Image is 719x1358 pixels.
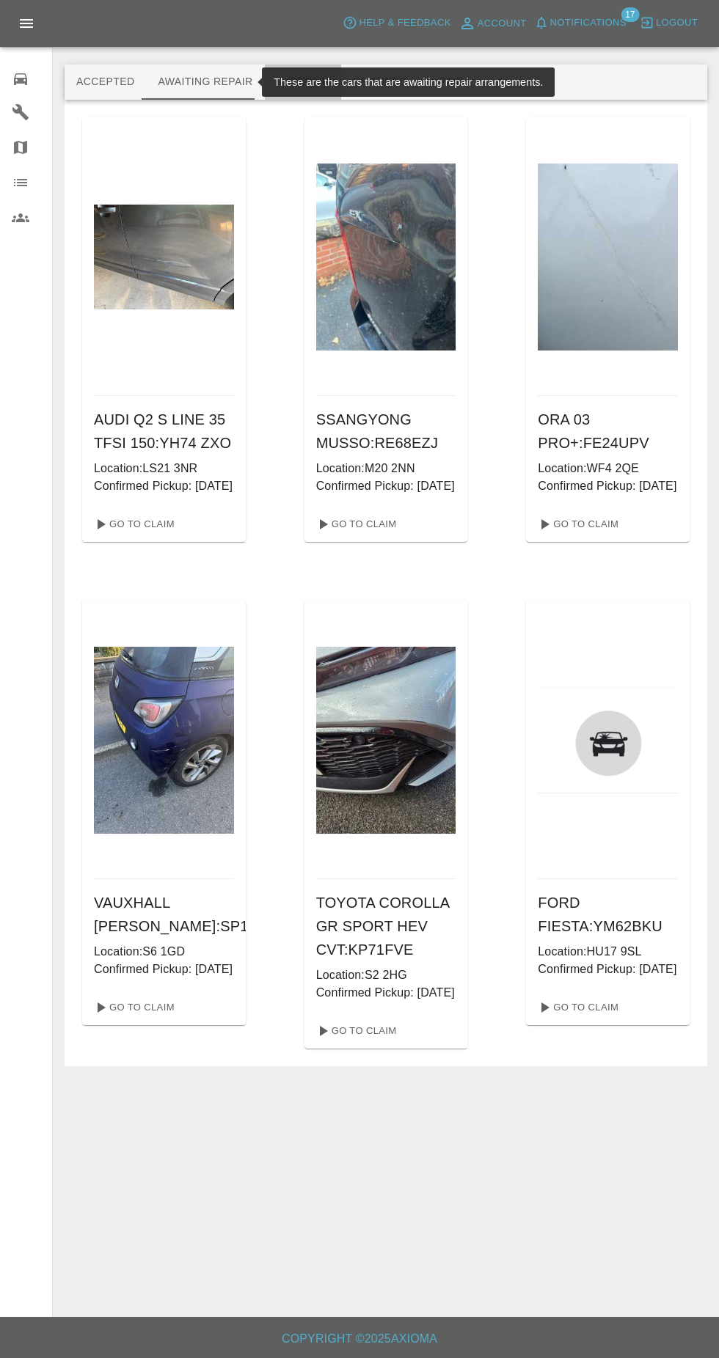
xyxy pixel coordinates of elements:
p: Confirmed Pickup: [DATE] [316,477,456,495]
h6: FORD FIESTA : YM62BKU [538,891,678,938]
p: Location: S6 1GD [94,943,234,961]
p: Location: WF4 2QE [538,460,678,477]
h6: ORA 03 PRO+ : FE24UPV [538,408,678,455]
a: Go To Claim [310,513,401,536]
a: Go To Claim [532,996,622,1019]
p: Confirmed Pickup: [DATE] [316,984,456,1002]
a: Go To Claim [310,1019,401,1043]
a: Go To Claim [88,996,178,1019]
button: Logout [636,12,701,34]
button: Repaired [341,65,419,100]
p: Location: M20 2NN [316,460,456,477]
h6: SSANGYONG MUSSO : RE68EZJ [316,408,456,455]
h6: TOYOTA COROLLA GR SPORT HEV CVT : KP71FVE [316,891,456,961]
button: Notifications [530,12,630,34]
a: Go To Claim [88,513,178,536]
h6: VAUXHALL [PERSON_NAME] : SP13WCL [94,891,234,938]
p: Confirmed Pickup: [DATE] [538,961,678,978]
p: Confirmed Pickup: [DATE] [538,477,678,495]
button: Open drawer [9,6,44,41]
span: Logout [656,15,698,32]
button: Help & Feedback [339,12,454,34]
p: Location: LS21 3NR [94,460,234,477]
a: Account [455,12,530,35]
button: Accepted [65,65,146,100]
span: Notifications [550,15,627,32]
h6: Copyright © 2025 Axioma [12,1329,707,1349]
button: Awaiting Repair [146,65,264,100]
p: Location: S2 2HG [316,966,456,984]
a: Go To Claim [532,513,622,536]
p: Location: HU17 9SL [538,943,678,961]
span: Account [478,15,527,32]
button: Paid [419,65,485,100]
span: Help & Feedback [359,15,450,32]
p: Confirmed Pickup: [DATE] [94,961,234,978]
h6: AUDI Q2 S LINE 35 TFSI 150 : YH74 ZXO [94,408,234,455]
p: Confirmed Pickup: [DATE] [94,477,234,495]
span: 17 [621,7,639,22]
button: In Repair [265,65,342,100]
